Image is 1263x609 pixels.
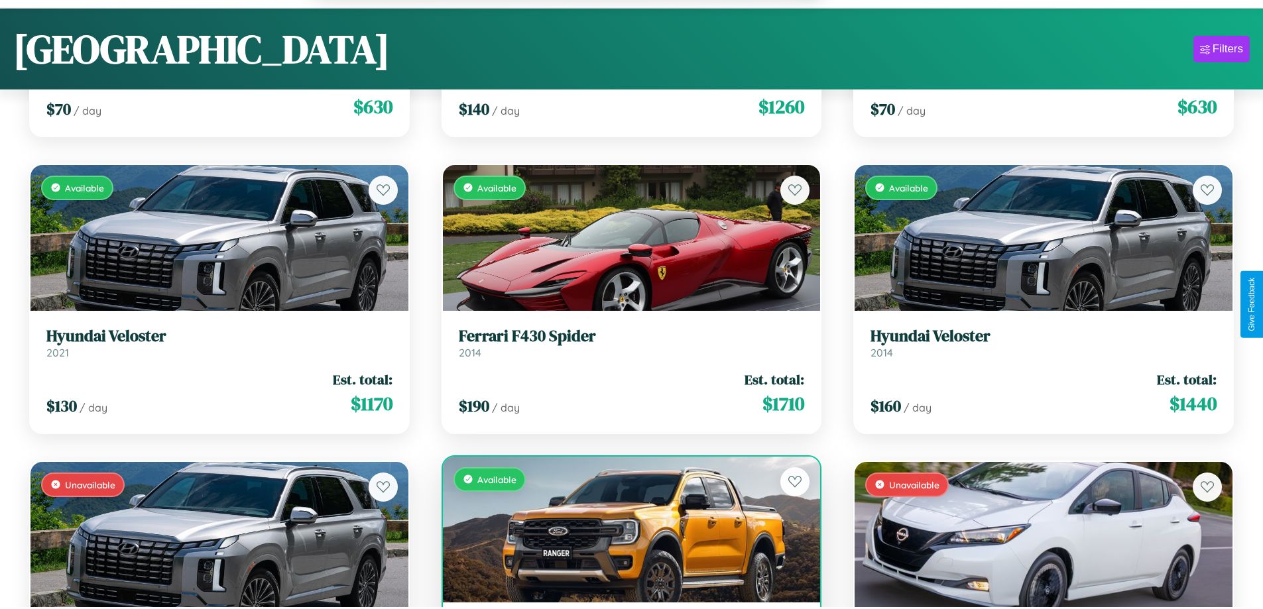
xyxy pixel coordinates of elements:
[871,395,901,417] span: $ 160
[351,390,392,417] span: $ 1170
[477,474,516,485] span: Available
[898,104,926,117] span: / day
[46,327,392,346] h3: Hyundai Veloster
[65,479,115,490] span: Unavailable
[871,346,893,359] span: 2014
[1247,278,1256,331] div: Give Feedback
[477,182,516,194] span: Available
[459,395,489,417] span: $ 190
[333,370,392,389] span: Est. total:
[65,182,104,194] span: Available
[1213,42,1243,56] div: Filters
[871,327,1217,359] a: Hyundai Veloster2014
[745,370,804,389] span: Est. total:
[46,395,77,417] span: $ 130
[871,327,1217,346] h3: Hyundai Veloster
[871,98,895,120] span: $ 70
[758,93,804,120] span: $ 1260
[74,104,101,117] span: / day
[889,182,928,194] span: Available
[80,401,107,414] span: / day
[1170,390,1217,417] span: $ 1440
[492,104,520,117] span: / day
[904,401,932,414] span: / day
[459,98,489,120] span: $ 140
[13,22,390,76] h1: [GEOGRAPHIC_DATA]
[1177,93,1217,120] span: $ 630
[1193,36,1250,62] button: Filters
[459,327,805,359] a: Ferrari F430 Spider2014
[889,479,939,490] span: Unavailable
[46,346,69,359] span: 2021
[762,390,804,417] span: $ 1710
[492,401,520,414] span: / day
[1157,370,1217,389] span: Est. total:
[459,327,805,346] h3: Ferrari F430 Spider
[46,327,392,359] a: Hyundai Veloster2021
[46,98,71,120] span: $ 70
[459,346,481,359] span: 2014
[353,93,392,120] span: $ 630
